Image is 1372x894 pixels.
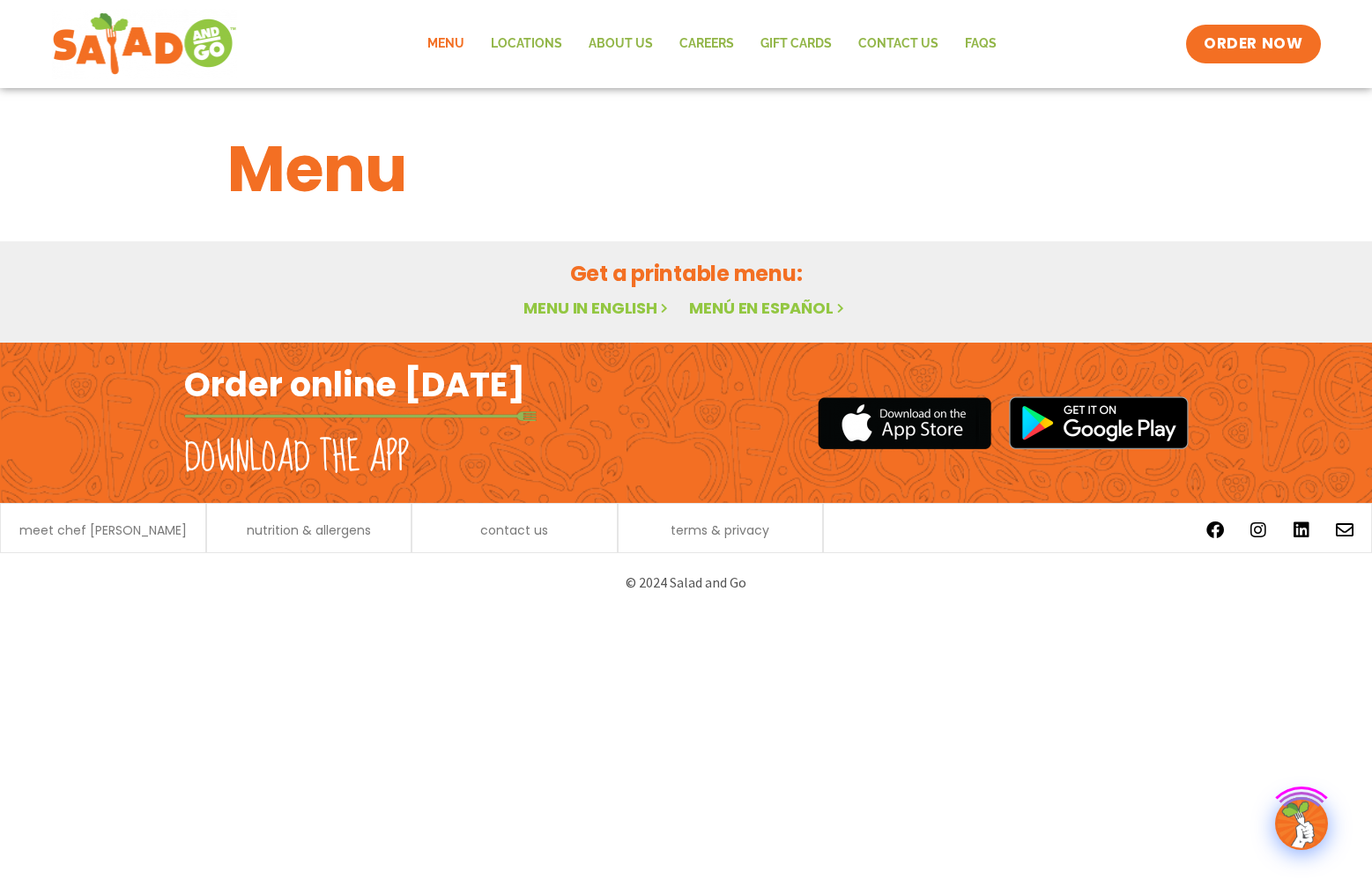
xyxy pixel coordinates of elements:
[247,524,371,536] a: nutrition & allergens
[1186,25,1320,63] a: ORDER NOW
[1204,33,1302,55] span: ORDER NOW
[184,363,525,406] h2: Order online [DATE]
[1009,396,1189,449] img: google_play
[193,571,1180,595] p: © 2024 Salad and Go
[414,24,478,64] a: Menu
[478,24,575,64] a: Locations
[747,24,845,64] a: GIFT CARDS
[523,297,671,319] a: Menu in English
[480,524,548,536] a: contact us
[19,524,187,536] a: meet chef [PERSON_NAME]
[575,24,666,64] a: About Us
[952,24,1010,64] a: FAQs
[666,24,747,64] a: Careers
[845,24,952,64] a: Contact Us
[52,9,238,79] img: new-SAG-logo-768×292
[671,524,769,536] a: terms & privacy
[227,122,1146,217] h1: Menu
[414,24,1010,64] nav: Menu
[184,433,409,483] h2: Download the app
[689,297,848,319] a: Menú en español
[227,258,1146,289] h2: Get a printable menu:
[818,395,991,452] img: appstore
[184,411,537,421] img: fork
